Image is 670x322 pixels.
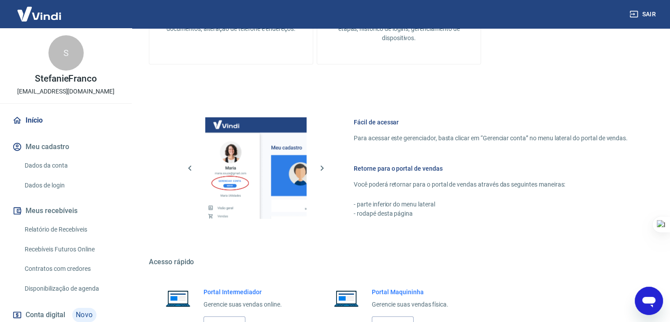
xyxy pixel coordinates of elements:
[11,0,68,27] img: Vindi
[21,157,121,175] a: Dados da conta
[354,134,628,143] p: Para acessar este gerenciador, basta clicar em “Gerenciar conta” no menu lateral do portal de ven...
[17,87,115,96] p: [EMAIL_ADDRESS][DOMAIN_NAME]
[205,117,307,219] img: Imagem da dashboard mostrando o botão de gerenciar conta na sidebar no lado esquerdo
[331,15,466,43] p: Alteração de senha, autenticação em duas etapas, histórico de logins, gerenciamento de dispositivos.
[204,300,282,309] p: Gerencie suas vendas online.
[372,288,448,296] h6: Portal Maquininha
[35,74,97,83] p: StefanieFranco
[159,288,196,309] img: Imagem de um notebook aberto
[354,164,628,173] h6: Retorne para o portal de vendas
[21,176,121,195] a: Dados de login
[11,201,121,221] button: Meus recebíveis
[26,309,65,321] span: Conta digital
[21,260,121,278] a: Contratos com credores
[354,118,628,127] h6: Fácil de acessar
[48,35,84,71] div: S
[328,288,365,309] img: Imagem de um notebook aberto
[149,258,649,266] h5: Acesso rápido
[11,111,121,130] a: Início
[628,6,659,22] button: Sair
[21,240,121,258] a: Recebíveis Futuros Online
[354,180,628,189] p: Você poderá retornar para o portal de vendas através das seguintes maneiras:
[11,137,121,157] button: Meu cadastro
[72,308,96,322] span: Novo
[372,300,448,309] p: Gerencie suas vendas física.
[354,200,628,209] p: - parte inferior do menu lateral
[635,287,663,315] iframe: Botón para iniciar la ventana de mensajería, conversación en curso
[21,221,121,239] a: Relatório de Recebíveis
[354,209,628,218] p: - rodapé desta página
[204,288,282,296] h6: Portal Intermediador
[21,280,121,298] a: Disponibilização de agenda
